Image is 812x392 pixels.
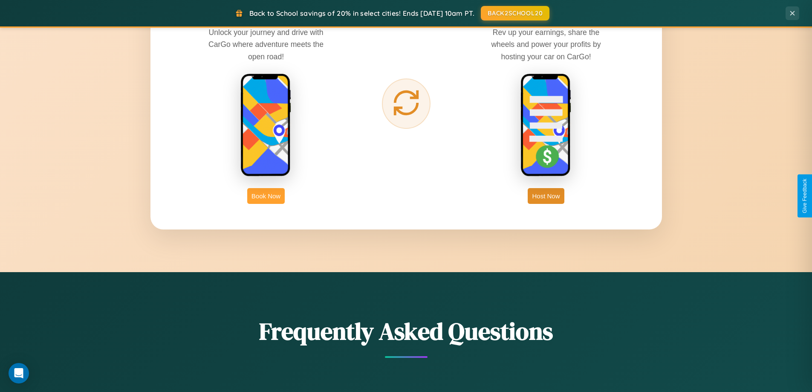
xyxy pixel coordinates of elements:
div: Open Intercom Messenger [9,363,29,383]
img: rent phone [240,73,292,177]
h2: Frequently Asked Questions [150,315,662,348]
span: Back to School savings of 20% in select cities! Ends [DATE] 10am PT. [249,9,474,17]
button: Book Now [247,188,285,204]
p: Rev up your earnings, share the wheels and power your profits by hosting your car on CarGo! [482,26,610,62]
img: host phone [520,73,572,177]
div: Give Feedback [802,179,808,213]
button: BACK2SCHOOL20 [481,6,549,20]
button: Host Now [528,188,564,204]
p: Unlock your journey and drive with CarGo where adventure meets the open road! [202,26,330,62]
